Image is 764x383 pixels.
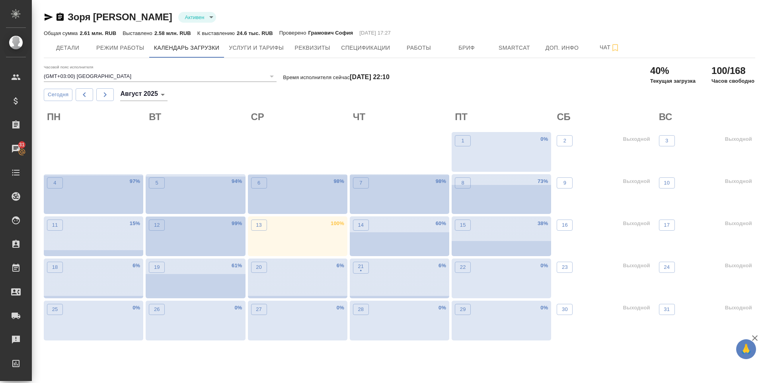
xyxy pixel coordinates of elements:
[538,177,548,185] p: 73 %
[55,12,65,22] button: Скопировать ссылку
[725,262,752,270] p: Выходной
[455,304,471,315] button: 29
[543,43,581,53] span: Доп. инфо
[358,221,364,229] p: 14
[540,262,548,270] p: 0 %
[123,30,154,36] p: Выставлено
[237,30,273,36] p: 24.6 тыс. RUB
[133,262,140,270] p: 6 %
[562,221,568,229] p: 16
[234,304,242,312] p: 0 %
[14,141,29,149] span: 31
[359,179,362,187] p: 7
[47,262,63,273] button: 18
[256,221,262,229] p: 13
[439,304,446,312] p: 0 %
[455,262,471,273] button: 22
[353,262,369,274] button: 21•
[182,14,207,21] button: Активен
[563,137,566,145] p: 2
[149,304,165,315] button: 26
[251,262,267,273] button: 20
[337,262,344,270] p: 6 %
[358,305,364,313] p: 28
[257,179,260,187] p: 6
[120,88,168,101] div: Август 2025
[664,263,670,271] p: 24
[562,305,568,313] p: 30
[333,177,344,185] p: 98 %
[557,220,573,231] button: 16
[251,111,347,123] h2: СР
[154,305,160,313] p: 26
[256,305,262,313] p: 27
[664,305,670,313] p: 31
[337,304,344,312] p: 0 %
[130,177,140,185] p: 97 %
[540,304,548,312] p: 0 %
[436,220,446,227] p: 60 %
[359,29,391,37] p: [DATE] 17:27
[293,43,331,53] span: Реквизиты
[557,111,653,123] h2: СБ
[47,220,63,231] button: 11
[251,220,267,231] button: 13
[232,177,242,185] p: 94 %
[650,77,696,85] p: Текущая загрузка
[461,179,464,187] p: 8
[197,30,237,36] p: К выставлению
[664,179,670,187] p: 10
[623,177,650,185] p: Выходной
[725,135,752,143] p: Выходной
[80,30,116,36] p: 2.61 млн. RUB
[154,263,160,271] p: 19
[229,43,284,53] span: Услуги и тарифы
[562,263,568,271] p: 23
[664,221,670,229] p: 17
[178,12,216,23] div: Активен
[44,12,53,22] button: Скопировать ссылку для ЯМессенджера
[44,65,94,69] label: Часовой пояс исполнителя
[659,262,675,273] button: 24
[149,262,165,273] button: 19
[563,179,566,187] p: 9
[495,43,534,53] span: Smartcat
[96,43,144,53] span: Режим работы
[557,262,573,273] button: 23
[358,262,364,270] p: 21
[331,220,344,227] p: 100 %
[557,304,573,315] button: 30
[623,135,650,143] p: Выходной
[52,221,58,229] p: 11
[436,177,446,185] p: 98 %
[49,43,87,53] span: Детали
[133,304,140,312] p: 0 %
[725,304,752,312] p: Выходной
[461,137,464,145] p: 1
[149,177,165,189] button: 5
[557,177,573,189] button: 9
[665,137,668,145] p: 3
[156,179,158,187] p: 5
[711,77,754,85] p: Часов свободно
[48,90,68,99] span: Сегодня
[47,111,143,123] h2: ПН
[53,179,56,187] p: 4
[256,263,262,271] p: 20
[610,43,620,52] svg: Подписаться
[2,139,30,159] a: 31
[400,43,438,53] span: Работы
[725,220,752,227] p: Выходной
[455,135,471,146] button: 1
[736,339,756,359] button: 🙏
[279,29,308,37] p: Проверено
[460,305,466,313] p: 29
[44,30,80,36] p: Общая сумма
[350,74,390,80] h4: [DATE] 22:10
[659,135,675,146] button: 3
[557,135,573,146] button: 2
[47,304,63,315] button: 25
[353,177,369,189] button: 7
[448,43,486,53] span: Бриф
[659,111,755,123] h2: ВС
